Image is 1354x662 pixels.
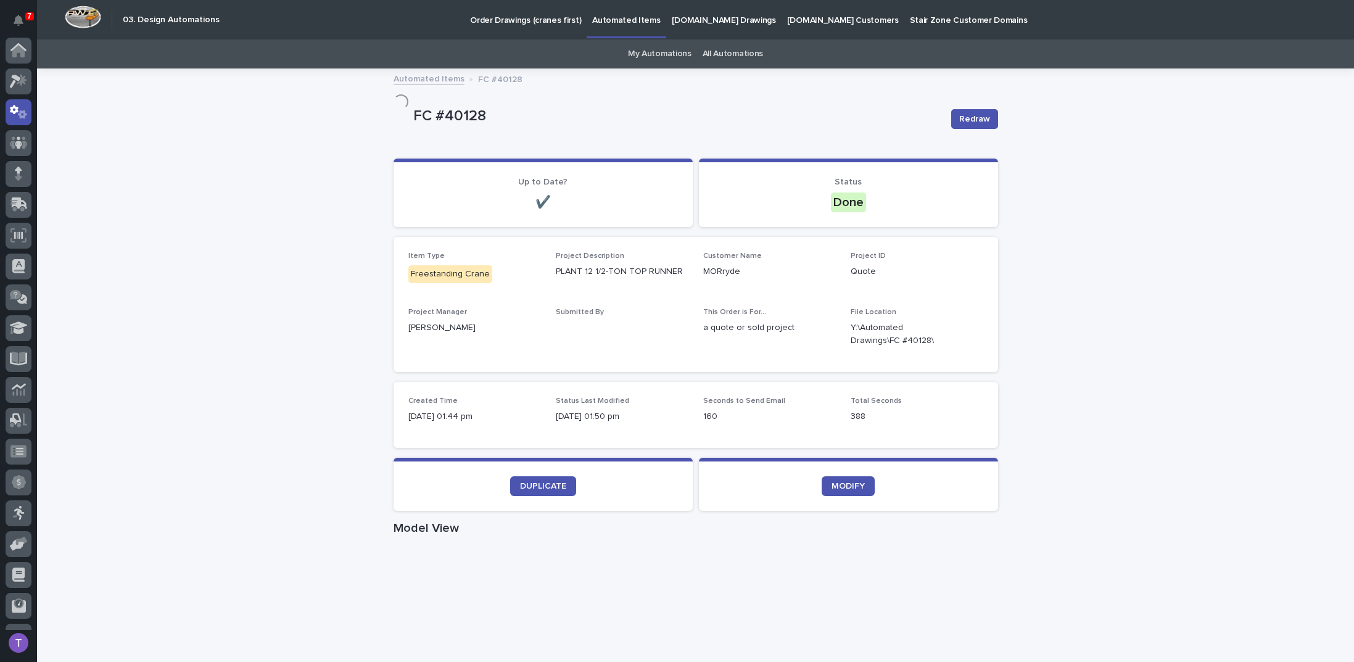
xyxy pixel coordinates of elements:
a: My Automations [628,39,691,68]
button: Redraw [951,109,998,129]
button: Notifications [6,7,31,33]
p: [DATE] 01:50 pm [556,410,688,423]
span: Customer Name [703,252,762,260]
img: Workspace Logo [65,6,101,28]
span: Project ID [851,252,886,260]
span: MODIFY [832,482,865,490]
span: Status Last Modified [556,397,629,405]
p: a quote or sold project [703,321,836,334]
span: Project Manager [408,308,467,316]
a: DUPLICATE [510,476,576,496]
p: ✔️ [408,195,678,210]
p: [DATE] 01:44 pm [408,410,541,423]
p: FC #40128 [413,107,941,125]
p: 7 [27,12,31,20]
span: This Order is For... [703,308,766,316]
span: Project Description [556,252,624,260]
p: MORryde [703,265,836,278]
p: [PERSON_NAME] [408,321,541,334]
span: Item Type [408,252,445,260]
span: Total Seconds [851,397,902,405]
h1: Model View [394,521,998,536]
span: Status [835,178,862,186]
span: File Location [851,308,896,316]
span: Up to Date? [518,178,568,186]
p: PLANT 12 1/2-TON TOP RUNNER [556,265,688,278]
a: All Automations [703,39,763,68]
button: users-avatar [6,630,31,656]
div: Freestanding Crane [408,265,492,283]
: Y:\Automated Drawings\FC #40128\ [851,321,954,347]
h2: 03. Design Automations [123,15,220,25]
p: FC #40128 [478,72,522,85]
a: MODIFY [822,476,875,496]
span: Created Time [408,397,458,405]
span: Seconds to Send Email [703,397,785,405]
p: 388 [851,410,983,423]
p: Quote [851,265,983,278]
span: Submitted By [556,308,604,316]
p: 160 [703,410,836,423]
span: DUPLICATE [520,482,566,490]
div: Notifications7 [15,15,31,35]
span: Redraw [959,113,990,125]
div: Done [831,192,866,212]
a: Automated Items [394,71,464,85]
